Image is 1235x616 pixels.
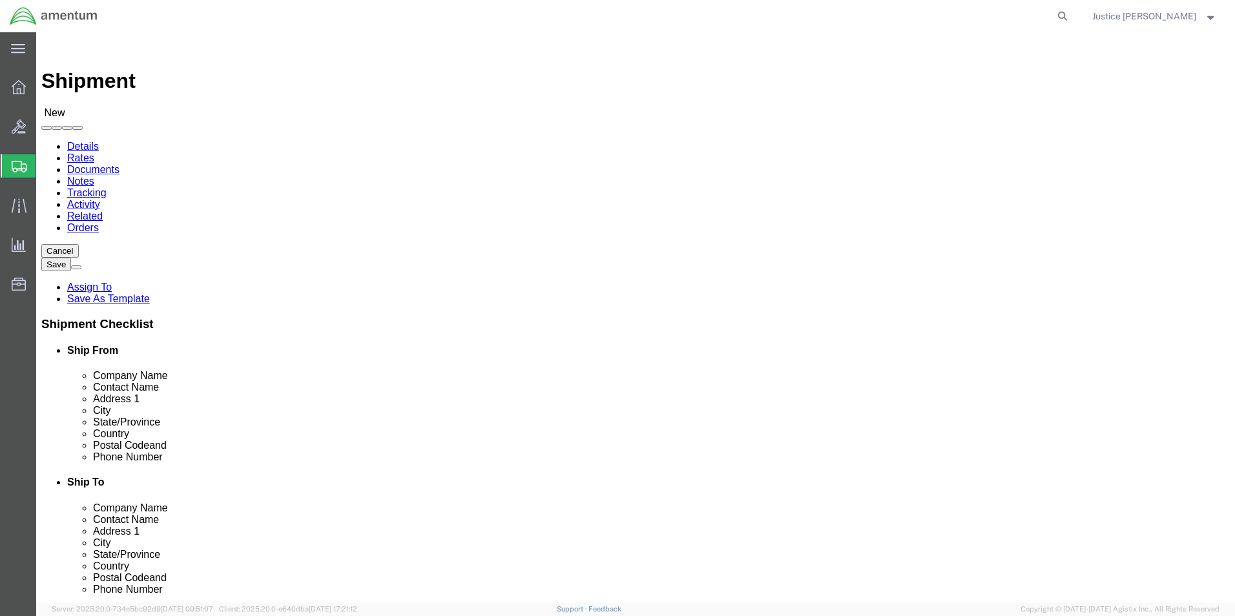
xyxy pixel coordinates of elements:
span: [DATE] 17:21:12 [309,605,357,613]
a: Feedback [588,605,621,613]
a: Support [557,605,589,613]
span: Client: 2025.20.0-e640dba [219,605,357,613]
span: Server: 2025.20.0-734e5bc92d9 [52,605,213,613]
span: Justice Milliganhill [1092,9,1196,23]
img: logo [9,6,98,26]
button: Justice [PERSON_NAME] [1092,8,1218,24]
span: [DATE] 09:51:07 [161,605,213,613]
span: Copyright © [DATE]-[DATE] Agistix Inc., All Rights Reserved [1021,604,1219,615]
iframe: FS Legacy Container [36,32,1235,602]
